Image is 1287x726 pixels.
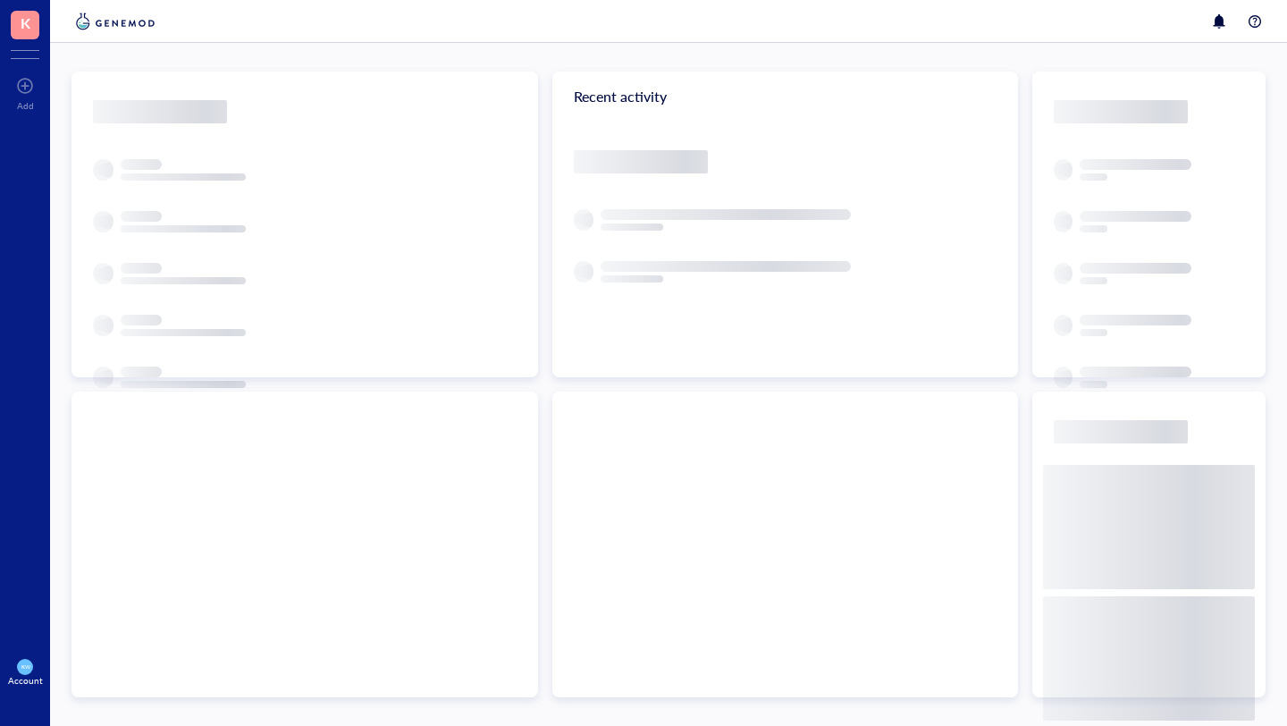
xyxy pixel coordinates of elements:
span: KW [21,663,29,670]
span: K [21,12,30,34]
div: Add [17,100,34,111]
div: Account [8,675,43,686]
div: Recent activity [552,72,1019,122]
img: genemod-logo [71,11,159,32]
